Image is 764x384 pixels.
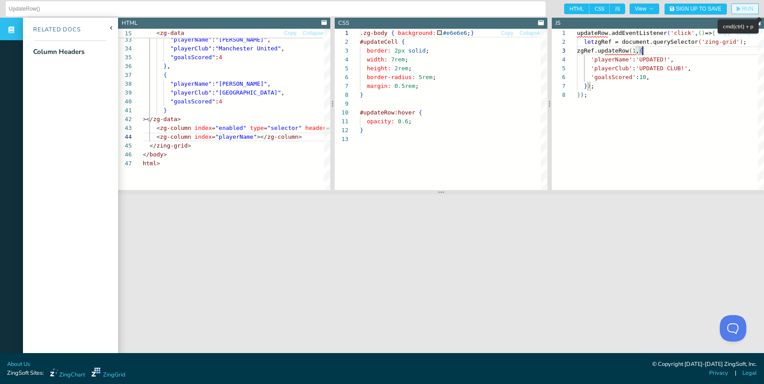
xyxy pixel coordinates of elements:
[736,30,757,36] span: Collapse
[212,133,215,140] span: =
[564,4,625,14] div: checkbox-group
[360,91,363,98] span: }
[467,30,471,36] span: ;
[591,83,594,89] span: ;
[731,4,759,14] button: RUN
[160,30,184,36] span: zg-data
[160,125,191,131] span: zg-column
[698,30,702,36] span: (
[335,135,348,144] div: 13
[701,38,739,45] span: 'zing-grid'
[409,47,426,54] span: solid
[555,19,561,27] div: JS
[160,133,191,140] span: zg-column
[212,80,215,87] span: :
[717,29,730,38] button: Copy
[552,38,565,46] div: 2
[742,369,757,377] a: Legal
[409,65,412,72] span: ;
[118,133,132,141] div: 44
[367,74,416,80] span: border-radius:
[118,80,132,88] div: 38
[520,30,540,36] span: Collapse
[419,74,432,80] span: 5rem
[219,98,222,105] span: 4
[303,30,324,36] span: Collapse
[153,116,177,122] span: zg-data
[398,118,408,125] span: 0.6
[501,30,513,36] span: Copy
[170,45,212,52] span: "playerClub"
[118,124,132,133] div: 43
[646,74,649,80] span: ,
[212,125,215,131] span: =
[7,369,44,377] span: ZingSoft Sites:
[118,141,132,150] div: 45
[416,83,419,89] span: ;
[665,4,727,15] button: Sign Up to Save
[589,4,610,14] span: CSS
[471,30,474,36] span: }
[335,126,348,135] div: 12
[632,47,636,54] span: 1
[594,38,698,45] span: zgRef = document.querySelector
[426,47,429,54] span: ;
[118,29,132,38] span: 15
[264,125,267,131] span: =
[610,4,625,14] span: JS
[267,80,271,87] span: ,
[667,30,670,36] span: (
[587,83,591,89] span: )
[742,6,753,11] span: RUN
[284,30,297,36] span: Copy
[215,133,257,140] span: "playerName"
[157,142,187,149] span: zing-grid
[735,369,736,377] span: |
[170,54,215,61] span: "goalsScored"
[391,56,405,63] span: 7rem
[632,56,636,63] span: :
[284,29,297,38] button: Copy
[335,99,348,108] div: 9
[552,64,565,73] div: 5
[630,4,659,14] button: View
[302,29,324,38] button: Collapse
[118,44,132,53] div: 34
[335,46,348,55] div: 3
[118,97,132,106] div: 40
[281,45,285,52] span: ,
[335,64,348,73] div: 5
[360,30,388,36] span: .zg-body
[215,125,246,131] span: "enabled"
[118,53,132,62] div: 35
[577,91,581,98] span: }
[591,56,632,63] span: 'playerName'
[591,65,632,72] span: 'playerClub'
[395,83,416,89] span: 0.5rem
[118,62,132,71] div: 36
[670,56,674,63] span: ,
[157,133,160,140] span: <
[23,26,81,34] div: Related Docs
[281,89,285,96] span: ,
[50,368,85,379] a: ZingChart
[122,19,138,27] div: HTML
[187,142,191,149] span: >
[170,36,212,43] span: "playerName"
[367,56,388,63] span: width:
[92,368,125,379] a: ZingGrid
[584,38,594,45] span: let
[143,151,150,158] span: </
[157,160,160,167] span: >
[118,88,132,97] div: 39
[636,56,670,63] span: 'UPDATED!'
[395,65,409,72] span: 2rem
[335,82,348,91] div: 7
[177,116,181,122] span: >
[740,38,743,45] span: )
[267,133,298,140] span: zg-column
[118,159,132,168] div: 47
[552,73,565,82] div: 6
[118,35,132,44] div: 33
[215,89,281,96] span: "[GEOGRAPHIC_DATA]"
